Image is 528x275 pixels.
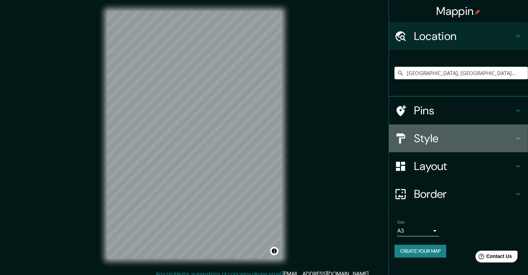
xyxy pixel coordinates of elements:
[414,29,514,43] h4: Location
[414,187,514,201] h4: Border
[397,225,439,236] div: A3
[389,22,528,50] div: Location
[389,152,528,180] div: Layout
[389,180,528,208] div: Border
[389,124,528,152] div: Style
[414,159,514,173] h4: Layout
[475,9,480,15] img: pin-icon.png
[414,131,514,145] h4: Style
[270,247,278,255] button: Toggle attribution
[414,104,514,118] h4: Pins
[107,11,282,259] canvas: Map
[389,97,528,124] div: Pins
[437,4,481,18] h4: Mappin
[395,245,446,258] button: Create your map
[397,219,405,225] label: Size
[466,248,520,267] iframe: Help widget launcher
[395,67,528,79] input: Pick your city or area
